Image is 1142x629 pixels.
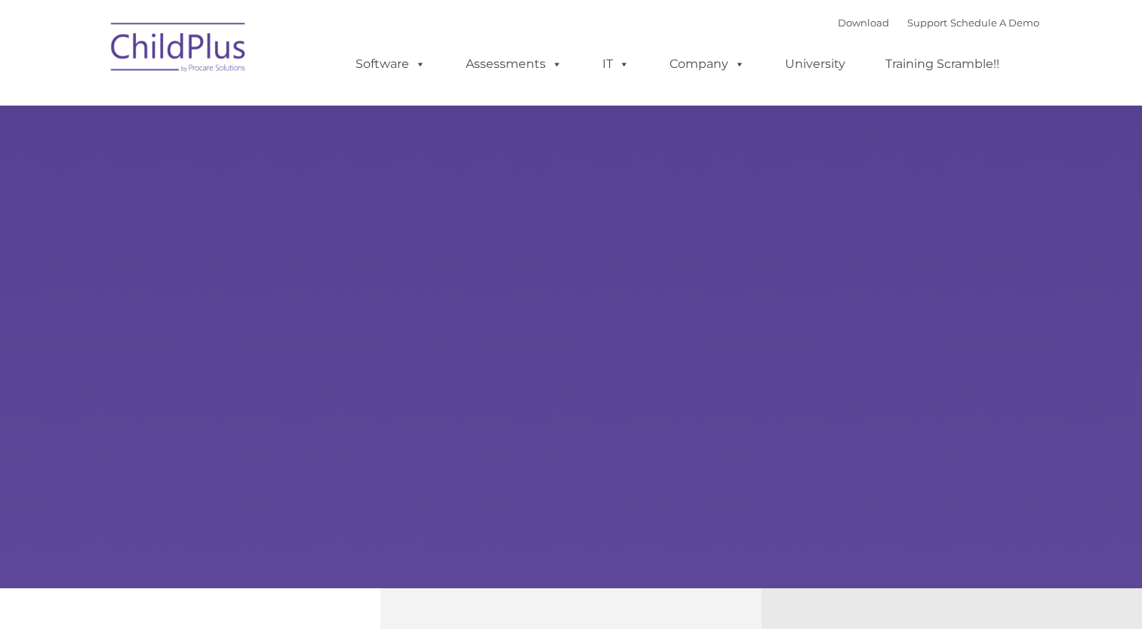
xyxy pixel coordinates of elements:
a: Company [654,49,760,79]
a: Assessments [451,49,577,79]
a: Software [340,49,441,79]
img: ChildPlus by Procare Solutions [103,12,254,87]
a: Schedule A Demo [950,17,1039,29]
font: | [838,17,1039,29]
a: Support [907,17,947,29]
a: Training Scramble!! [870,49,1014,79]
a: IT [587,49,645,79]
a: Download [838,17,889,29]
a: University [770,49,860,79]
